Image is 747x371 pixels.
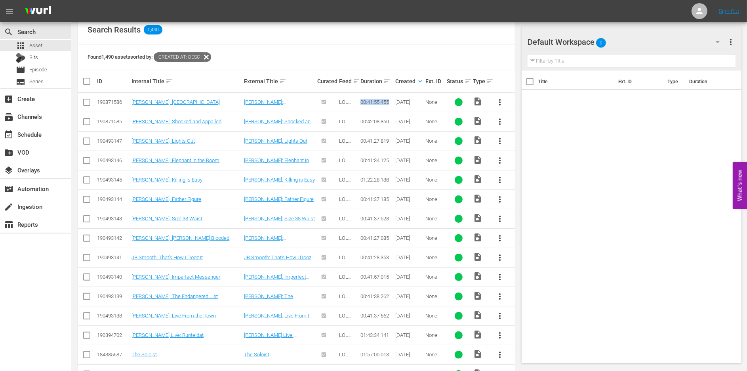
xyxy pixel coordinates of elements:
[131,119,221,124] a: [PERSON_NAME]: Shocked and Appalled
[97,254,129,260] div: 190493141
[495,331,505,340] span: more_vert
[244,216,315,222] a: [PERSON_NAME]: Size 38 Waist
[395,138,423,144] div: [DATE]
[131,235,232,247] a: [PERSON_NAME]: [PERSON_NAME] Blooded Seminar
[528,31,727,53] div: Default Workspace
[490,326,509,345] button: more_vert
[425,352,445,358] div: None
[97,78,129,84] div: ID
[360,76,393,86] div: Duration
[495,233,505,243] span: more_vert
[131,177,202,183] a: [PERSON_NAME]: Killing is Easy
[684,71,732,93] th: Duration
[244,274,309,286] a: [PERSON_NAME]: Imperfect Messenger
[490,209,509,228] button: more_vert
[4,27,13,37] span: Search
[131,332,204,338] a: [PERSON_NAME] Live: Runteldat
[495,292,505,301] span: more_vert
[353,78,360,85] span: sort
[490,268,509,287] button: more_vert
[473,194,482,203] span: Video
[360,216,393,222] div: 00:41:37.528
[244,332,297,344] a: [PERSON_NAME] Live: Runteldat
[490,306,509,325] button: more_vert
[97,332,129,338] div: 190394702
[131,274,220,280] a: [PERSON_NAME]: Imperfect Messenger
[395,76,423,86] div: Created
[97,119,129,124] div: 190871585
[490,132,509,151] button: more_vert
[425,293,445,299] div: None
[29,54,38,61] span: Bits
[360,313,393,319] div: 00:41:37.662
[339,138,358,174] span: LOL Network - [PERSON_NAME]
[395,216,423,222] div: [DATE]
[244,254,314,266] a: JB Smooth: That's How I Dooz It
[486,78,494,85] span: sort
[465,78,472,85] span: sort
[244,119,314,130] a: [PERSON_NAME]: Shocked and Appalled
[425,157,445,163] div: None
[360,254,393,260] div: 00:41:28.353
[360,196,393,202] div: 00:41:27.185
[490,345,509,364] button: more_vert
[29,78,44,86] span: Series
[495,350,505,360] span: more_vert
[131,138,195,144] a: [PERSON_NAME]: Lights Out
[244,293,296,305] a: [PERSON_NAME]: The Endangered List
[395,157,423,163] div: [DATE]
[4,148,13,157] span: VOD
[495,195,505,204] span: more_vert
[317,78,337,84] div: Curated
[490,151,509,170] button: more_vert
[97,216,129,222] div: 190493143
[244,99,292,111] a: [PERSON_NAME]: [GEOGRAPHIC_DATA]
[726,37,736,47] span: more_vert
[360,235,393,241] div: 00:41:27.085
[244,138,307,144] a: [PERSON_NAME]: Lights Out
[425,78,445,84] div: Ext. ID
[154,52,202,62] span: Created At: desc
[490,229,509,248] button: more_vert
[4,166,13,175] span: Overlays
[29,66,47,74] span: Episode
[495,117,505,126] span: more_vert
[29,42,42,50] span: Asset
[131,99,220,105] a: [PERSON_NAME]: [GEOGRAPHIC_DATA]
[131,216,202,222] a: [PERSON_NAME]: Size 38 Waist
[733,162,747,209] button: Open Feedback Widget
[97,177,129,183] div: 190493145
[360,177,393,183] div: 01:22:28.138
[16,77,25,87] span: Series
[339,293,358,329] span: LOL Network - [PERSON_NAME]
[131,293,218,299] a: [PERSON_NAME]: The Endangered List
[360,99,393,105] div: 00:41:55.455
[339,313,358,348] span: LOL Network - [PERSON_NAME]
[490,170,509,189] button: more_vert
[339,157,358,193] span: LOL Network - [PERSON_NAME]
[473,310,482,320] span: Video
[473,76,488,86] div: Type
[339,235,358,271] span: LOL Network - [PERSON_NAME]
[360,352,393,358] div: 01:57:00.013
[360,332,393,338] div: 01:43:34.141
[360,274,393,280] div: 00:41:57.015
[97,235,129,241] div: 190493142
[425,313,445,319] div: None
[663,71,684,93] th: Type
[614,71,663,93] th: Ext. ID
[131,254,203,260] a: JB Smooth: That's How I Dooz It
[244,196,314,202] a: [PERSON_NAME]: Father Figure
[395,352,423,358] div: [DATE]
[339,196,358,232] span: LOL Network - [PERSON_NAME]
[360,119,393,124] div: 00:42:08.860
[473,174,482,184] span: Video
[447,76,471,86] div: Status
[4,184,13,194] span: Automation
[425,99,445,105] div: None
[144,25,162,34] span: 1,490
[360,293,393,299] div: 00:41:38.262
[473,136,482,145] span: Video
[395,293,423,299] div: [DATE]
[425,235,445,241] div: None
